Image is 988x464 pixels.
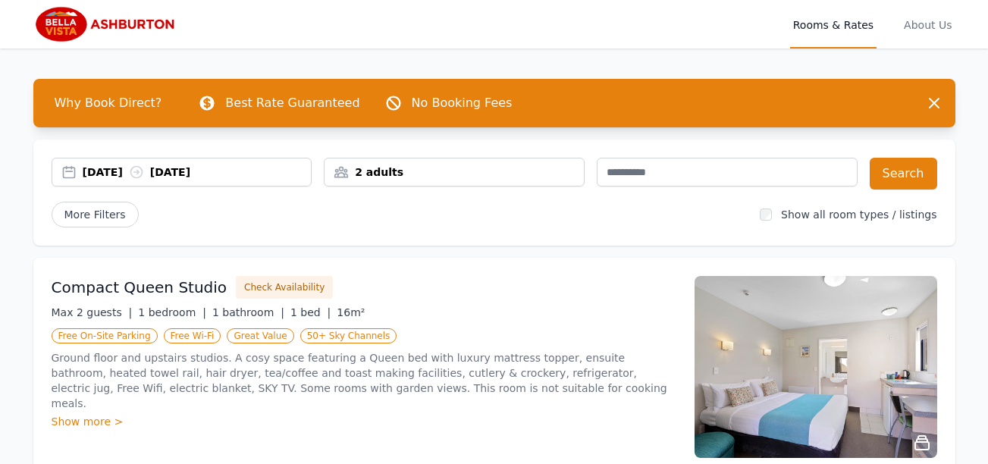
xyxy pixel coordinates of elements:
span: Why Book Direct? [42,88,174,118]
button: Search [870,158,937,190]
span: 50+ Sky Channels [300,328,397,343]
p: Best Rate Guaranteed [225,94,359,112]
div: Show more > [52,414,676,429]
img: Bella Vista Ashburton [33,6,179,42]
div: [DATE] [DATE] [83,165,312,180]
label: Show all room types / listings [781,208,936,221]
span: 1 bed | [290,306,331,318]
span: 16m² [337,306,365,318]
p: No Booking Fees [412,94,513,112]
span: Great Value [227,328,293,343]
span: Max 2 guests | [52,306,133,318]
button: Check Availability [236,276,333,299]
span: More Filters [52,202,139,227]
h3: Compact Queen Studio [52,277,227,298]
span: 1 bedroom | [138,306,206,318]
p: Ground floor and upstairs studios. A cosy space featuring a Queen bed with luxury mattress topper... [52,350,676,411]
div: 2 adults [325,165,584,180]
span: Free On-Site Parking [52,328,158,343]
span: 1 bathroom | [212,306,284,318]
span: Free Wi-Fi [164,328,221,343]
